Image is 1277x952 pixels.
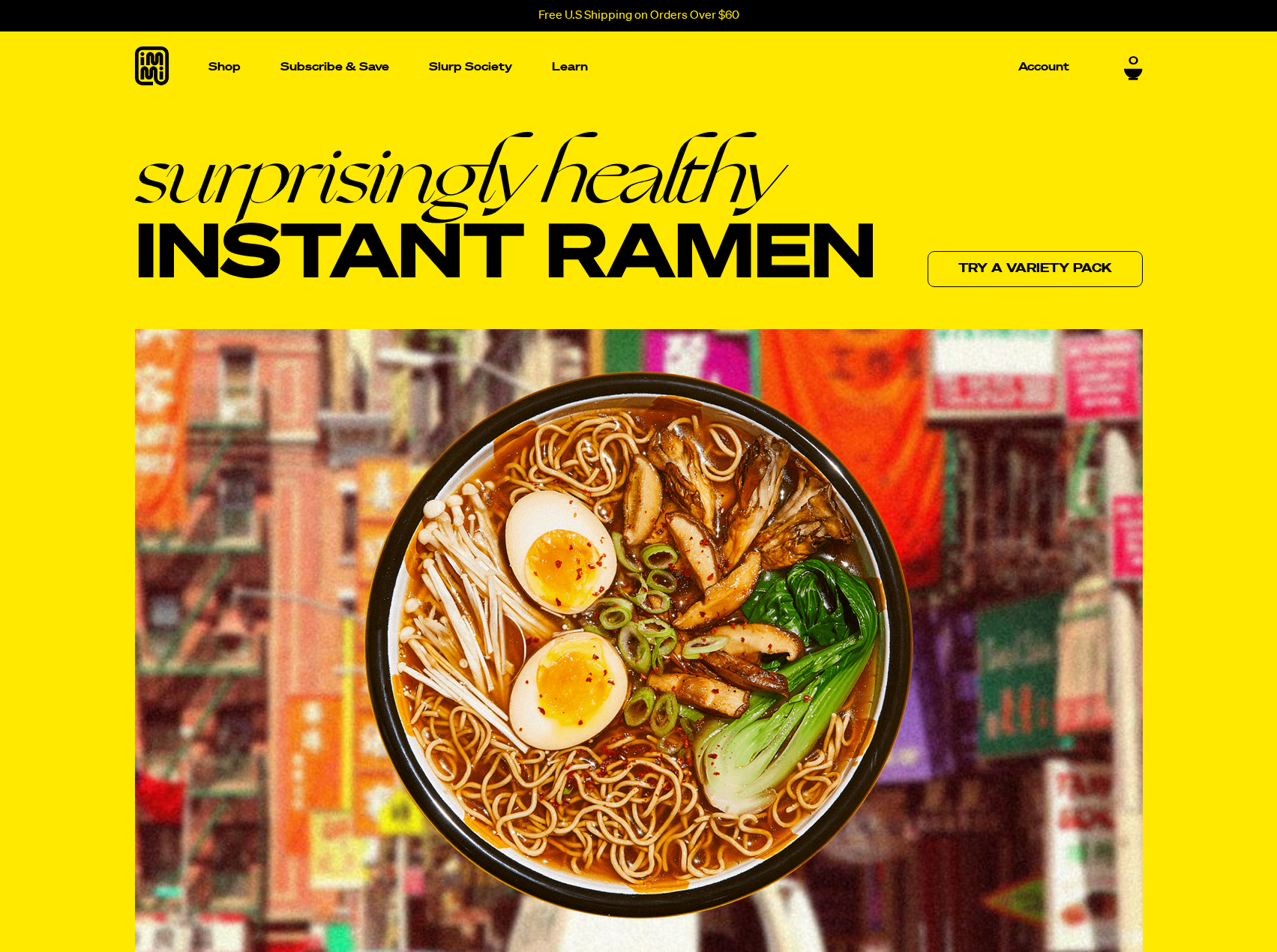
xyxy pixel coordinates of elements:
[274,55,395,79] a: Subscribe & Save
[423,55,518,79] a: Slurp Society
[552,61,588,73] p: Learn
[202,31,247,103] a: Shop
[135,133,876,215] em: surprisingly healthy
[135,133,876,298] h1: Instant Ramen
[1129,55,1138,68] span: 0
[364,371,913,919] img: Ramen bowl
[928,251,1143,287] a: Try a variety pack
[1124,55,1143,80] a: 0
[280,61,389,73] p: Subscribe & Save
[538,9,739,22] p: Free U.S Shipping on Orders Over $60
[1018,61,1069,73] p: Account
[1012,55,1075,79] a: Account
[429,61,512,73] p: Slurp Society
[202,31,1075,103] nav: Main navigation
[546,31,594,103] a: Learn
[208,61,241,73] p: Shop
